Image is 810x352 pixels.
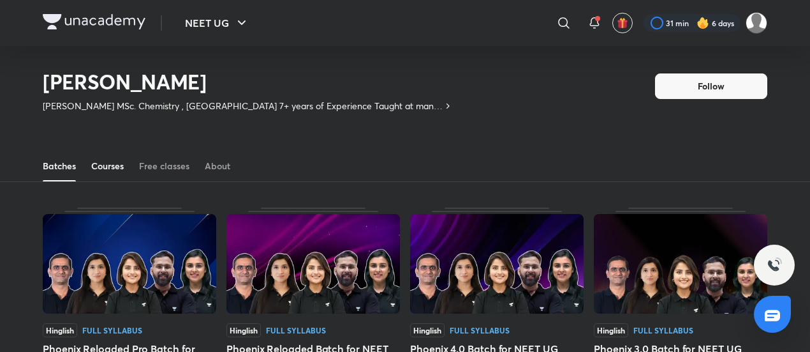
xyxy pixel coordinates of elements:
div: Courses [91,160,124,172]
div: About [205,160,230,172]
a: Courses [91,151,124,181]
img: Thumbnail [226,214,400,314]
span: Hinglish [43,323,77,337]
button: avatar [612,13,633,33]
div: Batches [43,160,76,172]
img: streak [696,17,709,29]
img: Shristi Raj [746,12,767,34]
p: [PERSON_NAME] MSc. Chemistry , [GEOGRAPHIC_DATA] 7+ years of Experience Taught at many renowned i... [43,100,443,112]
a: Company Logo [43,14,145,33]
span: Hinglish [226,323,261,337]
span: Hinglish [594,323,628,337]
div: Full Syllabus [633,326,693,334]
div: Full Syllabus [82,326,142,334]
img: ttu [767,257,782,273]
button: Follow [655,73,767,99]
img: avatar [617,17,628,29]
h2: [PERSON_NAME] [43,69,453,95]
button: NEET UG [177,10,257,36]
div: Free classes [139,160,189,172]
span: Hinglish [410,323,445,337]
a: Free classes [139,151,189,181]
img: Thumbnail [43,214,216,314]
img: Thumbnail [594,214,767,314]
img: Company Logo [43,14,145,29]
div: Full Syllabus [266,326,326,334]
a: Batches [43,151,76,181]
a: About [205,151,230,181]
img: Thumbnail [410,214,584,314]
span: Follow [698,80,725,93]
div: Full Syllabus [450,326,510,334]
